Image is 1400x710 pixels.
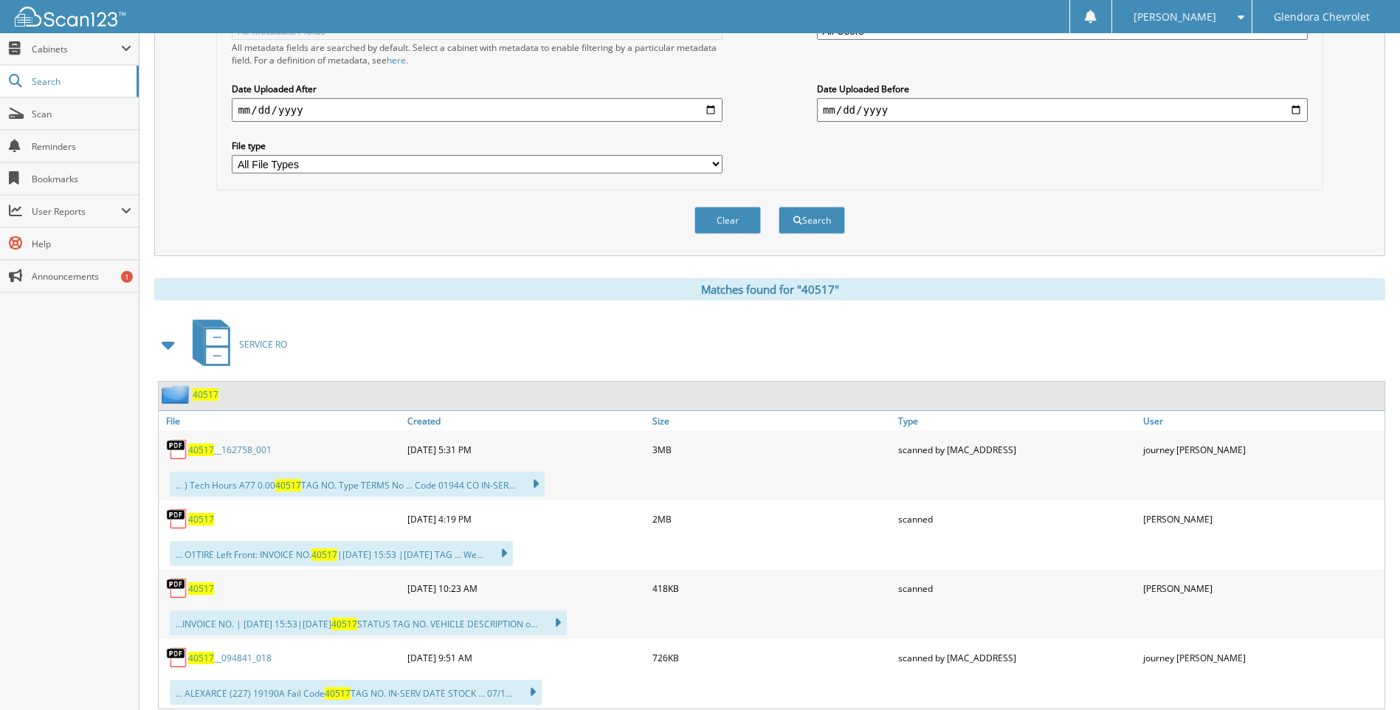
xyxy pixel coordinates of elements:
[779,207,845,234] button: Search
[166,647,188,669] img: PDF.png
[694,207,761,234] button: Clear
[894,504,1139,534] div: scanned
[32,140,131,153] span: Reminders
[1139,573,1385,603] div: [PERSON_NAME]
[193,388,218,401] a: 40517
[188,513,214,525] a: 40517
[311,548,337,561] span: 40517
[166,508,188,530] img: PDF.png
[239,338,287,351] span: SERVICE RO
[154,278,1385,300] div: Matches found for "40517"
[649,504,894,534] div: 2MB
[32,270,131,283] span: Announcements
[170,610,567,635] div: ...INVOICE NO. | [DATE] 15:53|[DATE] STATUS TAG NO. VEHICLE DESCRIPTION o...
[649,573,894,603] div: 418KB
[404,504,649,534] div: [DATE] 4:19 PM
[121,271,133,283] div: 1
[275,479,301,492] span: 40517
[404,573,649,603] div: [DATE] 10:23 AM
[1134,13,1216,21] span: [PERSON_NAME]
[232,98,723,122] input: start
[188,444,214,456] span: 40517
[331,618,357,630] span: 40517
[1139,411,1385,431] a: User
[170,680,542,705] div: ... ALEXARCE (227) 19190A Fail Code TAG NO. IN-SERV DATE STOCK ... 07/1...
[32,173,131,185] span: Bookmarks
[232,41,723,66] div: All metadata fields are searched by default. Select a cabinet with metadata to enable filtering b...
[166,438,188,461] img: PDF.png
[170,472,545,497] div: ... ) Tech Hours A77 0.00 TAG NO. Type TERMS No ... Code 01944 CO IN-SER...
[894,411,1139,431] a: Type
[159,411,404,431] a: File
[817,83,1308,95] label: Date Uploaded Before
[188,582,214,595] a: 40517
[188,444,272,456] a: 40517__162758_001
[188,652,272,664] a: 40517__094841_018
[162,385,193,404] img: folder2.png
[32,43,121,55] span: Cabinets
[649,411,894,431] a: Size
[188,652,214,664] span: 40517
[894,435,1139,464] div: scanned by [MAC_ADDRESS]
[15,7,125,27] img: scan123-logo-white.svg
[404,643,649,672] div: [DATE] 9:51 AM
[232,83,723,95] label: Date Uploaded After
[1274,13,1370,21] span: Glendora Chevrolet
[1139,435,1385,464] div: journey [PERSON_NAME]
[649,435,894,464] div: 3MB
[170,541,513,566] div: ... O1TIRE Left Front: INVOICE NO. |[DATE] 15:53 |[DATE] TAG ... We...
[817,98,1308,122] input: end
[404,435,649,464] div: [DATE] 5:31 PM
[404,411,649,431] a: Created
[232,139,723,152] label: File type
[32,108,131,120] span: Scan
[894,643,1139,672] div: scanned by [MAC_ADDRESS]
[32,238,131,250] span: Help
[387,54,406,66] a: here
[32,75,129,88] span: Search
[32,205,121,218] span: User Reports
[649,643,894,672] div: 726KB
[166,577,188,599] img: PDF.png
[1139,643,1385,672] div: journey [PERSON_NAME]
[325,687,351,700] span: 40517
[894,573,1139,603] div: scanned
[1139,504,1385,534] div: [PERSON_NAME]
[184,315,287,373] a: SERVICE RO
